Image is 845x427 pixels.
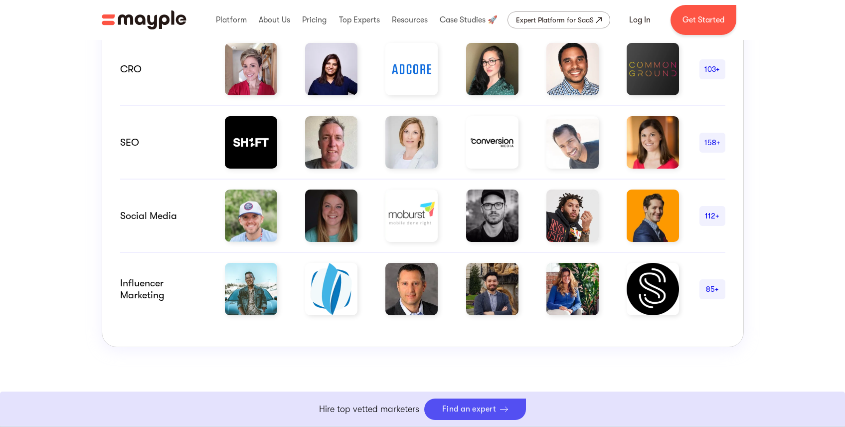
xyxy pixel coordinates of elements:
a: Get Started [671,5,736,35]
div: Platform [213,4,249,36]
div: 103+ [699,63,725,75]
div: Influencer marketing [120,277,205,301]
div: CRO [120,63,205,75]
a: home [102,10,186,29]
div: About Us [256,4,293,36]
div: 85+ [699,283,725,295]
div: Top Experts [337,4,382,36]
div: Expert Platform for SaaS [516,14,594,26]
img: Mayple logo [102,10,186,29]
iframe: Chat Widget [666,311,845,427]
a: Expert Platform for SaaS [507,11,610,28]
div: Resources [389,4,430,36]
div: Pricing [300,4,329,36]
a: Log In [617,8,663,32]
div: 112+ [699,210,725,222]
div: SEO [120,137,205,149]
div: Social Media [120,210,205,222]
div: 158+ [699,137,725,149]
